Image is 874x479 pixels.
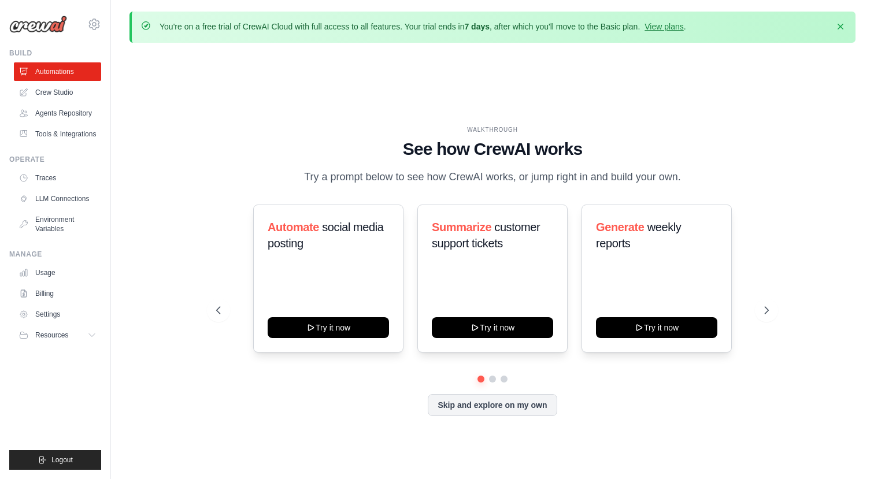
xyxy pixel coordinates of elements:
a: Environment Variables [14,210,101,238]
div: WALKTHROUGH [216,125,769,134]
button: Logout [9,450,101,470]
div: Build [9,49,101,58]
span: Automate [268,221,319,233]
button: Try it now [432,317,553,338]
a: View plans [645,22,683,31]
a: Usage [14,263,101,282]
strong: 7 days [464,22,490,31]
a: LLM Connections [14,190,101,208]
a: Agents Repository [14,104,101,122]
div: Operate [9,155,101,164]
p: Try a prompt below to see how CrewAI works, or jump right in and build your own. [298,169,687,185]
button: Try it now [268,317,389,338]
p: You're on a free trial of CrewAI Cloud with full access to all features. Your trial ends in , aft... [160,21,686,32]
a: Settings [14,305,101,324]
h1: See how CrewAI works [216,139,769,159]
img: Logo [9,16,67,33]
a: Tools & Integrations [14,125,101,143]
a: Billing [14,284,101,303]
a: Automations [14,62,101,81]
button: Skip and explore on my own [428,394,557,416]
div: Manage [9,250,101,259]
span: social media posting [268,221,384,250]
a: Traces [14,169,101,187]
span: weekly reports [596,221,681,250]
span: customer support tickets [432,221,540,250]
span: Logout [51,455,73,465]
button: Try it now [596,317,717,338]
a: Crew Studio [14,83,101,102]
span: Generate [596,221,645,233]
span: Summarize [432,221,491,233]
span: Resources [35,331,68,340]
button: Resources [14,326,101,344]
